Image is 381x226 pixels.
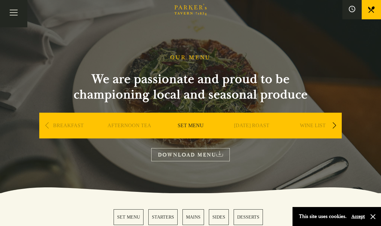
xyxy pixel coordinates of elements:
a: BREAKFAST [53,122,84,148]
a: WINE LIST [300,122,326,148]
a: 2 / 5 [148,209,178,225]
a: AFTERNOON TEA [107,122,151,148]
div: 1 / 9 [39,113,97,158]
div: 4 / 9 [223,113,281,158]
a: 5 / 5 [234,209,263,225]
button: Accept [351,213,365,220]
div: 5 / 9 [284,113,342,158]
a: SET MENU [178,122,204,148]
p: This site uses cookies. [299,212,347,221]
div: 3 / 9 [162,113,219,158]
a: 3 / 5 [182,209,204,225]
a: 1 / 5 [114,209,144,225]
h2: We are passionate and proud to be championing local and seasonal produce [62,71,319,102]
div: Next slide [330,118,339,133]
h1: OUR MENU [170,54,211,61]
div: Previous slide [42,118,51,133]
div: 2 / 9 [100,113,158,158]
button: Close and accept [370,213,376,220]
a: DOWNLOAD MENU [151,148,230,161]
a: 4 / 5 [209,209,229,225]
a: [DATE] ROAST [234,122,269,148]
